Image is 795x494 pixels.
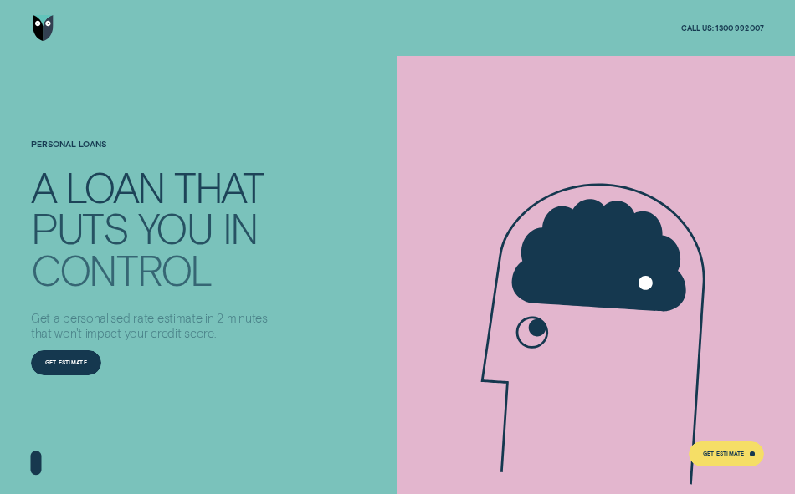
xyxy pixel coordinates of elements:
[33,15,54,40] img: Wisr
[31,208,128,247] div: PUTS
[174,167,264,206] div: THAT
[681,23,764,33] a: Call us:1300 992 007
[715,23,764,33] span: 1300 992 007
[31,166,274,283] h4: A LOAN THAT PUTS YOU IN CONTROL
[31,350,101,375] a: Get Estimate
[689,441,764,466] a: Get Estimate
[65,167,164,206] div: LOAN
[31,140,274,166] h1: Personal Loans
[681,23,713,33] span: Call us:
[31,167,56,206] div: A
[138,208,213,247] div: YOU
[31,311,274,341] p: Get a personalised rate estimate in 2 minutes that won't impact your credit score.
[223,208,258,247] div: IN
[31,250,212,289] div: CONTROL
